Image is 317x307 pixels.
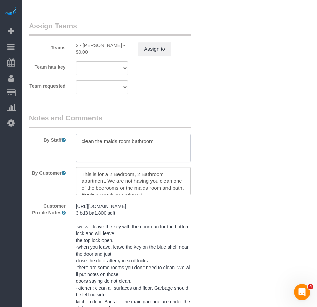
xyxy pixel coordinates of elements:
label: By Staff [24,134,71,143]
label: Team requested [24,80,71,90]
legend: Notes and Comments [29,113,191,128]
div: 0 hours x $17.00/hour [76,42,128,55]
label: Teams [24,42,71,51]
button: Assign to [138,42,171,56]
iframe: Intercom live chat [294,284,310,300]
legend: Assign Teams [29,21,191,36]
label: Customer Profile Notes [24,200,71,216]
label: Team has key [24,61,71,70]
label: By Customer [24,167,71,176]
span: 4 [308,284,313,289]
img: Automaid Logo [4,7,18,16]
